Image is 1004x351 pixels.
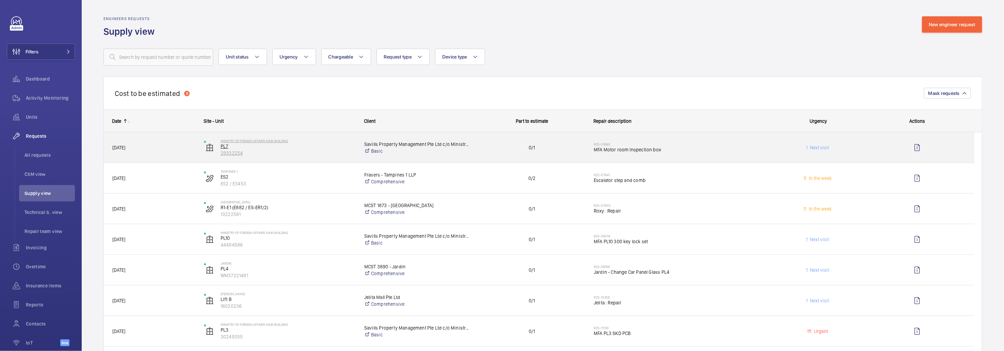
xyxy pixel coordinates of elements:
[221,231,355,235] p: Ministry of Foreign Affairs Main Building
[25,209,75,216] span: Technical S. view
[221,173,355,180] p: ES2
[594,326,768,330] h2: R25-11130
[594,142,768,146] h2: R25-03940
[377,49,430,65] button: Request type
[364,209,470,216] a: Comprehensive
[219,49,267,65] button: Unit status
[221,292,355,296] p: [PERSON_NAME]
[26,263,75,270] span: Overtime
[364,202,470,209] p: MCST 1873 - [GEOGRAPHIC_DATA]
[112,329,125,334] span: [DATE]
[26,320,75,327] span: Contacts
[280,54,298,60] span: Urgency
[594,177,768,184] span: Escalator step and comb
[221,180,355,187] p: ES2 / E3453
[479,144,585,151] span: 0/1
[115,89,180,98] h2: Cost to be estimated
[221,211,355,218] p: 13222581
[272,49,316,65] button: Urgency
[25,228,75,235] span: Repair team view
[112,206,125,212] span: [DATE]
[594,203,768,207] h2: R25-07855
[594,173,768,177] h2: R25-07841
[594,207,768,214] span: Roxy : Repair
[206,266,214,274] img: elevator.svg
[364,118,376,124] span: Client
[364,178,470,185] a: Comprehensive
[206,205,214,213] img: escalator.svg
[221,139,355,143] p: Ministry of Foreign Affairs Main Building
[184,91,190,96] div: 8
[221,150,355,156] p: 29332254
[329,54,353,60] span: Chargeable
[516,118,548,124] span: Part to estimate
[221,261,355,265] p: Jardin
[479,328,585,335] span: 0/1
[221,204,355,211] p: R1-E1 (E882 / ES-ER1/2)
[594,265,768,269] h2: R25-09188
[810,118,827,124] span: Urgency
[221,143,355,150] p: PL7
[364,324,470,331] p: Savills Property Management Pte Ltd c/o Ministry of Foreign Affairs
[321,49,371,65] button: Chargeable
[103,16,159,21] h2: Engineers requests
[221,327,355,333] p: PL3
[112,118,121,124] div: Date
[384,54,412,60] span: Request type
[809,237,829,242] span: Next visit
[221,235,355,241] p: PL10
[206,327,214,335] img: elevator.svg
[206,144,214,152] img: elevator.svg
[221,322,355,327] p: Ministry of Foreign Affairs Main Building
[221,272,355,279] p: WM37221481
[809,145,829,150] span: Next visit
[221,241,355,248] p: 44494586
[809,267,829,273] span: Next visit
[479,174,585,182] span: 0/2
[808,175,832,181] span: In the week
[594,146,768,153] span: MFA Motor room Inspection box
[594,269,768,275] span: Jardin - Change Car Panel Glass PL4
[112,298,125,303] span: [DATE]
[364,331,470,338] a: Basic
[26,244,75,251] span: Invoicing
[26,301,75,308] span: Reports
[25,171,75,178] span: CSM view
[594,295,768,299] h2: R25-10356
[928,90,960,96] span: Mask requests
[221,169,355,173] p: Tampines 1
[26,282,75,289] span: Insurance items
[221,296,355,303] p: Lift B
[594,330,768,337] span: MFA PL3 SKD PCB
[435,49,485,65] button: Device type
[479,297,585,304] span: 0/1
[364,263,470,270] p: MCST 3890 - Jardin
[112,267,125,273] span: [DATE]
[226,54,249,60] span: Unit status
[364,233,470,239] p: Savills Property Management Pte Ltd c/o Ministry of Foreign Affairs
[103,25,159,38] h1: Supply view
[479,236,585,243] span: 0/1
[7,44,75,60] button: Filters
[364,148,470,154] a: Basic
[26,48,38,55] span: Filters
[221,200,355,204] p: [GEOGRAPHIC_DATA]
[922,16,982,33] button: New engineer request
[26,76,75,82] span: Dashboard
[364,294,470,301] p: Jelita Mall Pte Ltd
[206,297,214,305] img: elevator.svg
[221,333,355,340] p: 30249355
[594,299,768,306] span: Jelita : Repair
[221,303,355,310] p: 16020236
[206,235,214,244] img: elevator.svg
[593,118,632,124] span: Repair description
[112,237,125,242] span: [DATE]
[809,298,829,303] span: Next visit
[813,329,828,334] span: Urgent
[808,206,832,212] span: In the week
[206,174,214,182] img: escalator.svg
[26,95,75,101] span: Activity Monitoring
[112,145,125,150] span: [DATE]
[479,205,585,213] span: 0/1
[26,339,60,346] span: IoT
